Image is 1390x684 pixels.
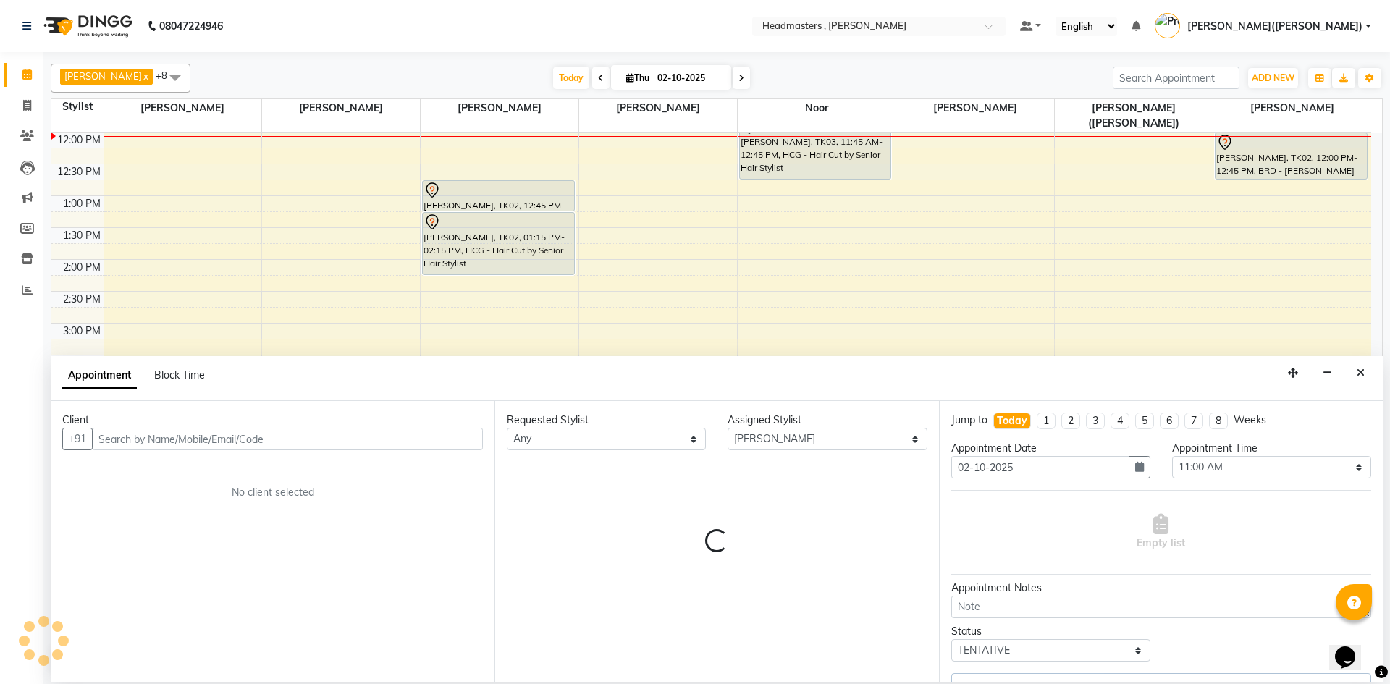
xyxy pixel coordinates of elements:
button: ADD NEW [1248,68,1298,88]
li: 1 [1037,413,1056,429]
li: 3 [1086,413,1105,429]
input: yyyy-mm-dd [951,456,1129,478]
div: Client [62,413,483,428]
div: 1:30 PM [60,228,104,243]
div: 3:00 PM [60,324,104,339]
div: Appointment Date [951,441,1150,456]
img: logo [37,6,136,46]
div: Assigned Stylist [728,413,927,428]
div: [PERSON_NAME], TK02, 12:00 PM-12:45 PM, BRD - [PERSON_NAME] [1216,133,1367,179]
div: Appointment Time [1172,441,1371,456]
span: Appointment [62,363,137,389]
li: 5 [1135,413,1154,429]
span: Noor [738,99,896,117]
div: [PERSON_NAME], TK03, 11:45 AM-12:45 PM, HCG - Hair Cut by Senior Hair Stylist [740,117,890,179]
span: ADD NEW [1252,72,1294,83]
div: 12:00 PM [54,132,104,148]
div: No client selected [97,485,448,500]
span: [PERSON_NAME] [896,99,1054,117]
span: [PERSON_NAME] [1213,99,1371,117]
b: 08047224946 [159,6,223,46]
span: [PERSON_NAME] [262,99,420,117]
span: +8 [156,69,178,81]
iframe: chat widget [1329,626,1376,670]
span: Thu [623,72,653,83]
li: 6 [1160,413,1179,429]
input: 2025-10-02 [653,67,725,89]
div: [PERSON_NAME], TK02, 12:45 PM-01:15 PM, SSL - Shampoo [423,181,573,211]
a: x [142,70,148,82]
span: [PERSON_NAME] [421,99,578,117]
span: Block Time [154,368,205,381]
div: 2:30 PM [60,292,104,307]
div: 12:30 PM [54,164,104,180]
div: [PERSON_NAME], TK02, 01:15 PM-02:15 PM, HCG - Hair Cut by Senior Hair Stylist [423,213,573,274]
div: Status [951,624,1150,639]
input: Search by Name/Mobile/Email/Code [92,428,483,450]
li: 2 [1061,413,1080,429]
span: [PERSON_NAME] [579,99,737,117]
div: Jump to [951,413,987,428]
span: [PERSON_NAME] [104,99,262,117]
span: [PERSON_NAME]([PERSON_NAME]) [1187,19,1362,34]
li: 7 [1184,413,1203,429]
div: Requested Stylist [507,413,706,428]
img: Pramod gupta(shaurya) [1155,13,1180,38]
div: 1:00 PM [60,196,104,211]
span: [PERSON_NAME] [64,70,142,82]
button: +91 [62,428,93,450]
div: Today [997,413,1027,428]
input: Search Appointment [1113,67,1239,89]
span: Empty list [1137,514,1185,551]
button: Close [1350,362,1371,384]
div: Appointment Notes [951,580,1371,596]
li: 8 [1209,413,1228,429]
li: 4 [1111,413,1129,429]
div: 3:30 PM [60,355,104,371]
div: Stylist [51,99,104,114]
span: Today [553,67,589,89]
span: [PERSON_NAME]([PERSON_NAME]) [1055,99,1213,132]
div: Weeks [1234,413,1266,428]
div: 2:00 PM [60,260,104,275]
